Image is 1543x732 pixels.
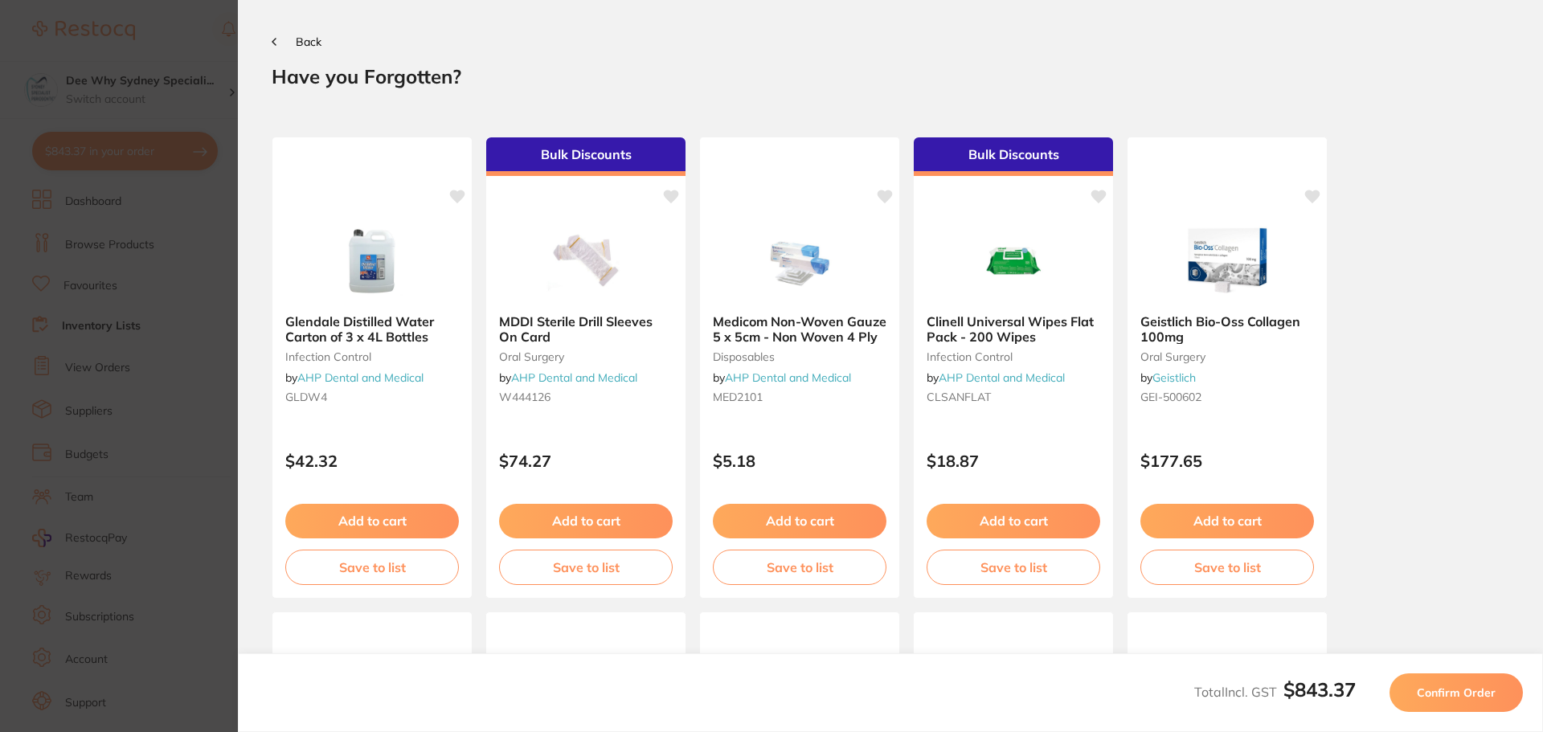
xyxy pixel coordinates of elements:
b: MDDI Sterile Drill Sleeves On Card [499,314,673,344]
small: MED2101 [713,391,886,403]
a: AHP Dental and Medical [939,370,1065,385]
span: by [927,370,1065,385]
p: $177.65 [1140,452,1314,470]
a: AHP Dental and Medical [725,370,851,385]
img: MDDI Sterile Drill Sleeves On Card [534,221,638,301]
small: CLSANFLAT [927,391,1100,403]
span: Back [296,35,321,49]
span: by [713,370,851,385]
small: infection control [927,350,1100,363]
span: by [285,370,424,385]
b: Geistlich Bio-Oss Collagen 100mg [1140,314,1314,344]
button: Save to list [1140,550,1314,585]
button: Save to list [713,550,886,585]
a: Geistlich [1152,370,1196,385]
a: AHP Dental and Medical [297,370,424,385]
small: oral surgery [1140,350,1314,363]
img: Medicom Non-Woven Gauze 5 x 5cm - Non Woven 4 Ply [747,221,852,301]
p: $18.87 [927,452,1100,470]
div: Bulk Discounts [486,137,686,176]
span: Total Incl. GST [1194,684,1356,700]
button: Add to cart [713,504,886,538]
div: Bulk Discounts [914,137,1113,176]
button: Confirm Order [1390,673,1523,712]
button: Save to list [285,550,459,585]
button: Save to list [927,550,1100,585]
b: Clinell Universal Wipes Flat Pack - 200 Wipes [927,314,1100,344]
h2: Have you Forgotten? [272,64,1509,88]
button: Add to cart [1140,504,1314,538]
small: GEI-500602 [1140,391,1314,403]
button: Save to list [499,550,673,585]
b: $843.37 [1283,677,1356,701]
img: Clinell Universal Wipes Flat Pack - 200 Wipes [961,221,1066,301]
span: by [1140,370,1196,385]
button: Add to cart [499,504,673,538]
button: Add to cart [285,504,459,538]
b: Glendale Distilled Water Carton of 3 x 4L Bottles [285,314,459,344]
small: GLDW4 [285,391,459,403]
a: AHP Dental and Medical [511,370,637,385]
img: Geistlich Bio-Oss Collagen 100mg [1175,221,1279,301]
button: Back [272,35,321,48]
b: Medicom Non-Woven Gauze 5 x 5cm - Non Woven 4 Ply [713,314,886,344]
p: $42.32 [285,452,459,470]
p: $5.18 [713,452,886,470]
small: infection control [285,350,459,363]
small: W444126 [499,391,673,403]
span: Confirm Order [1417,685,1496,700]
small: oral surgery [499,350,673,363]
small: disposables [713,350,886,363]
img: Glendale Distilled Water Carton of 3 x 4L Bottles [320,221,424,301]
p: $74.27 [499,452,673,470]
span: by [499,370,637,385]
button: Add to cart [927,504,1100,538]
